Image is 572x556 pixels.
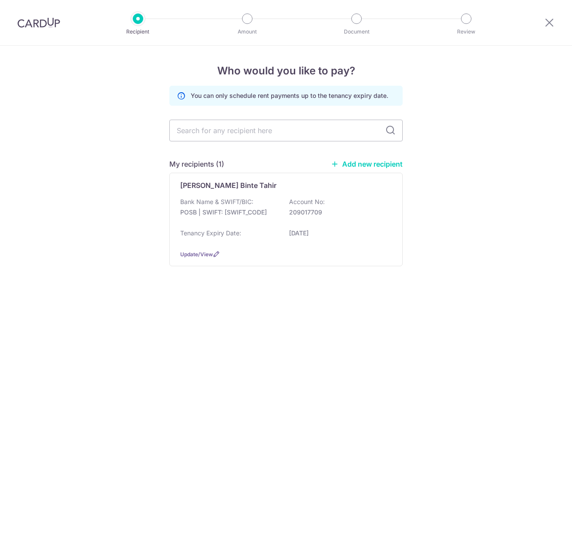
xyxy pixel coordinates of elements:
input: Search for any recipient here [169,120,403,141]
p: POSB | SWIFT: [SWIFT_CODE] [180,208,278,217]
p: 209017709 [289,208,387,217]
a: Add new recipient [331,160,403,168]
p: Bank Name & SWIFT/BIC: [180,198,253,206]
p: You can only schedule rent payments up to the tenancy expiry date. [191,91,388,100]
p: [DATE] [289,229,387,238]
p: [PERSON_NAME] Binte Tahir [180,180,276,191]
p: Tenancy Expiry Date: [180,229,241,238]
p: Document [324,27,389,36]
h5: My recipients (1) [169,159,224,169]
h4: Who would you like to pay? [169,63,403,79]
p: Amount [215,27,279,36]
p: Account No: [289,198,325,206]
img: CardUp [17,17,60,28]
p: Recipient [106,27,170,36]
a: Update/View [180,251,213,258]
iframe: Opens a widget where you can find more information [516,530,563,552]
p: Review [434,27,498,36]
